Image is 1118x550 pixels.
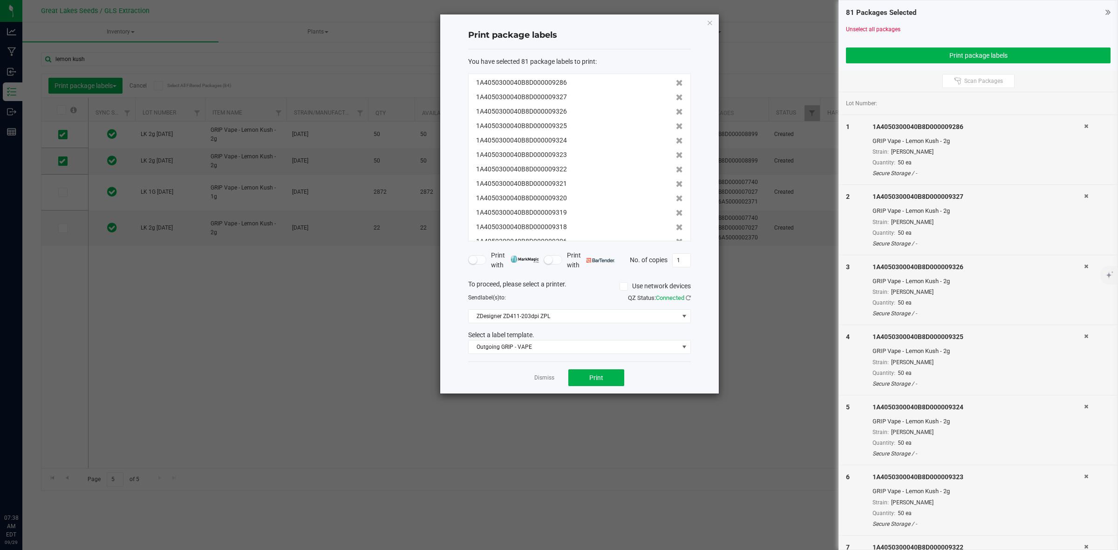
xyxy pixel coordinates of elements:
[628,294,691,301] span: QZ Status:
[620,281,691,291] label: Use network devices
[476,164,567,174] span: 1A4050300040B8D000009322
[873,289,889,295] span: Strain:
[476,237,567,246] span: 1A4050300040B8D000009306
[873,192,1084,202] div: 1A4050300040B8D000009327
[873,169,1084,177] div: Secure Storage / -
[846,123,850,130] span: 1
[898,299,912,306] span: 50 ea
[469,310,679,323] span: ZDesigner ZD411-203dpi ZPL
[873,149,889,155] span: Strain:
[589,374,603,381] span: Print
[873,402,1084,412] div: 1A4050300040B8D000009324
[476,92,567,102] span: 1A4050300040B8D000009327
[873,219,889,225] span: Strain:
[9,475,37,503] iframe: Resource center
[873,346,1084,356] div: GRIP Vape - Lemon Kush - 2g
[898,230,912,236] span: 50 ea
[846,333,850,340] span: 4
[568,369,624,386] button: Print
[891,219,934,225] span: [PERSON_NAME]
[846,48,1111,63] button: Print package labels
[468,294,506,301] span: Send to:
[873,429,889,435] span: Strain:
[476,193,567,203] span: 1A4050300040B8D000009320
[534,374,554,382] a: Dismiss
[873,277,1084,286] div: GRIP Vape - Lemon Kush - 2g
[481,294,499,301] span: label(s)
[468,58,595,65] span: You have selected 81 package labels to print
[873,472,1084,482] div: 1A4050300040B8D000009323
[873,499,889,506] span: Strain:
[630,256,668,263] span: No. of copies
[891,149,934,155] span: [PERSON_NAME]
[891,289,934,295] span: [PERSON_NAME]
[873,449,1084,458] div: Secure Storage / -
[873,370,895,376] span: Quantity:
[468,57,691,67] div: :
[476,136,567,145] span: 1A4050300040B8D000009324
[567,251,615,270] span: Print with
[898,440,912,446] span: 50 ea
[476,179,567,189] span: 1A4050300040B8D000009321
[873,487,1084,496] div: GRIP Vape - Lemon Kush - 2g
[873,159,895,166] span: Quantity:
[476,208,567,217] span: 1A4050300040B8D000009319
[873,332,1084,342] div: 1A4050300040B8D000009325
[873,262,1084,272] div: 1A4050300040B8D000009326
[476,222,567,232] span: 1A4050300040B8D000009318
[846,263,850,271] span: 3
[846,403,850,411] span: 5
[461,279,698,293] div: To proceed, please select a printer.
[586,258,615,263] img: bartender.png
[891,429,934,435] span: [PERSON_NAME]
[476,150,567,160] span: 1A4050300040B8D000009323
[873,309,1084,318] div: Secure Storage / -
[891,359,934,366] span: [PERSON_NAME]
[476,107,567,116] span: 1A4050300040B8D000009326
[873,136,1084,146] div: GRIP Vape - Lemon Kush - 2g
[873,520,1084,528] div: Secure Storage / -
[491,251,539,270] span: Print with
[964,77,1003,85] span: Scan Packages
[511,256,539,263] img: mark_magic_cybra.png
[898,159,912,166] span: 50 ea
[846,99,877,108] span: Lot Number:
[873,122,1084,132] div: 1A4050300040B8D000009286
[873,510,895,516] span: Quantity:
[873,299,895,306] span: Quantity:
[469,340,679,353] span: Outgoing GRIP - VAPE
[873,440,895,446] span: Quantity:
[873,359,889,366] span: Strain:
[898,510,912,516] span: 50 ea
[873,417,1084,426] div: GRIP Vape - Lemon Kush - 2g
[873,206,1084,216] div: GRIP Vape - Lemon Kush - 2g
[468,29,691,41] h4: Print package labels
[846,193,850,200] span: 2
[846,26,900,33] a: Unselect all packages
[476,78,567,88] span: 1A4050300040B8D000009286
[898,370,912,376] span: 50 ea
[476,121,567,131] span: 1A4050300040B8D000009325
[873,380,1084,388] div: Secure Storage / -
[846,473,850,481] span: 6
[891,499,934,506] span: [PERSON_NAME]
[873,230,895,236] span: Quantity:
[656,294,684,301] span: Connected
[873,239,1084,248] div: Secure Storage / -
[461,330,698,340] div: Select a label template.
